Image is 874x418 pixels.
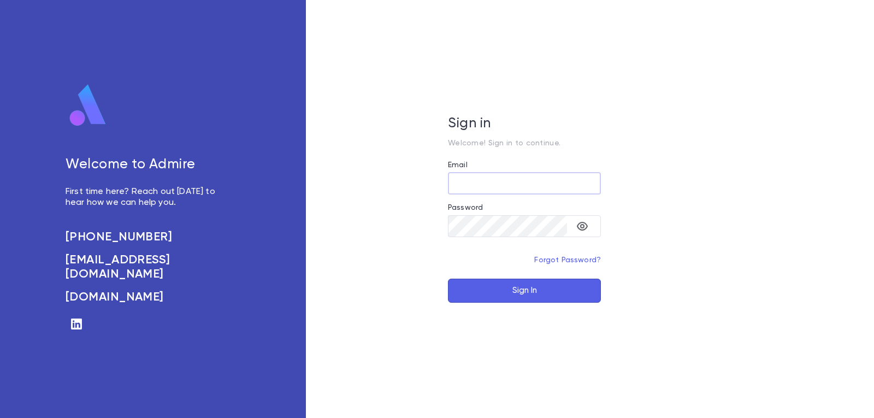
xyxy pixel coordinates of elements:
[66,157,227,173] h5: Welcome to Admire
[66,84,110,127] img: logo
[66,253,227,281] a: [EMAIL_ADDRESS][DOMAIN_NAME]
[448,116,601,132] h5: Sign in
[534,256,601,264] a: Forgot Password?
[66,230,227,244] a: [PHONE_NUMBER]
[448,279,601,303] button: Sign In
[66,186,227,208] p: First time here? Reach out [DATE] to hear how we can help you.
[448,203,483,212] label: Password
[448,139,601,148] p: Welcome! Sign in to continue.
[571,215,593,237] button: toggle password visibility
[448,161,468,169] label: Email
[66,290,227,304] a: [DOMAIN_NAME]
